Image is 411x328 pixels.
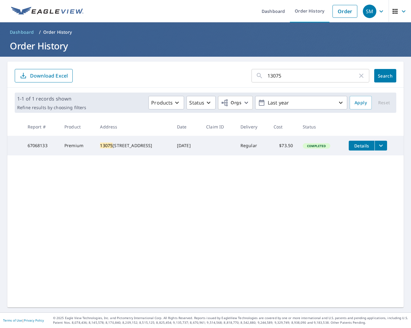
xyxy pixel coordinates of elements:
p: | [3,318,44,322]
a: Terms of Use [3,318,22,322]
span: Details [352,143,371,149]
span: Completed [303,144,329,148]
td: 67068133 [23,136,60,155]
th: Cost [269,118,298,136]
nav: breadcrumb [7,27,404,37]
p: Refine results by choosing filters [17,105,86,110]
button: Status [186,96,216,109]
th: Product [60,118,95,136]
button: Last year [255,96,347,109]
button: Products [148,96,184,109]
img: EV Logo [11,7,83,16]
button: Orgs [218,96,253,109]
mark: 13075 [100,143,113,148]
div: SM [363,5,376,18]
th: Report # [23,118,60,136]
td: Regular [236,136,269,155]
p: Order History [43,29,72,35]
td: [DATE] [172,136,201,155]
p: 1-1 of 1 records shown [17,95,86,102]
button: Search [374,69,396,82]
button: filesDropdownBtn-67068133 [375,141,387,151]
span: Apply [355,99,367,107]
th: Delivery [236,118,269,136]
button: Apply [350,96,372,109]
p: Status [189,99,204,106]
div: [STREET_ADDRESS] [100,143,167,149]
p: Download Excel [30,72,68,79]
th: Date [172,118,201,136]
span: Orgs [221,99,241,107]
td: $73.50 [269,136,298,155]
p: Products [151,99,173,106]
th: Address [95,118,172,136]
li: / [39,29,41,36]
th: Status [298,118,344,136]
button: Download Excel [15,69,73,82]
span: Search [379,73,391,79]
a: Privacy Policy [24,318,44,322]
button: detailsBtn-67068133 [349,141,375,151]
input: Address, Report #, Claim ID, etc. [267,67,358,84]
td: Premium [60,136,95,155]
th: Claim ID [201,118,236,136]
a: Dashboard [7,27,36,37]
p: © 2025 Eagle View Technologies, Inc. and Pictometry International Corp. All Rights Reserved. Repo... [53,316,408,325]
span: Dashboard [10,29,34,35]
h1: Order History [7,40,404,52]
a: Order [332,5,357,18]
p: Last year [265,97,337,108]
